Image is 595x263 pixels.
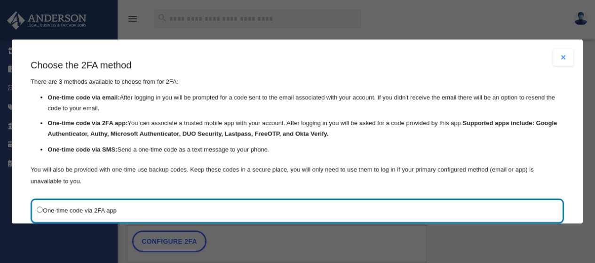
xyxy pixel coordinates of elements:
button: Close modal [553,49,574,66]
input: One-time code via 2FA app [37,207,43,213]
div: There are 3 methods available to choose from for 2FA: [31,58,564,187]
h3: Choose the 2FA method [31,58,564,72]
label: One-time code via 2FA app [37,205,548,216]
li: You can associate a trusted mobile app with your account. After logging in you will be asked for ... [48,118,564,140]
strong: One-time code via email: [48,94,120,101]
li: Send a one-time code as a text message to your phone. [48,144,564,155]
strong: One-time code via SMS: [48,146,118,153]
p: You will also be provided with one-time use backup codes. Keep these codes in a secure place, you... [31,164,564,187]
strong: One-time code via 2FA app: [48,120,128,127]
strong: Supported apps include: Google Authenticator, Authy, Microsoft Authenticator, DUO Security, Lastp... [48,120,557,137]
li: After logging in you will be prompted for a code sent to the email associated with your account. ... [48,92,564,114]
